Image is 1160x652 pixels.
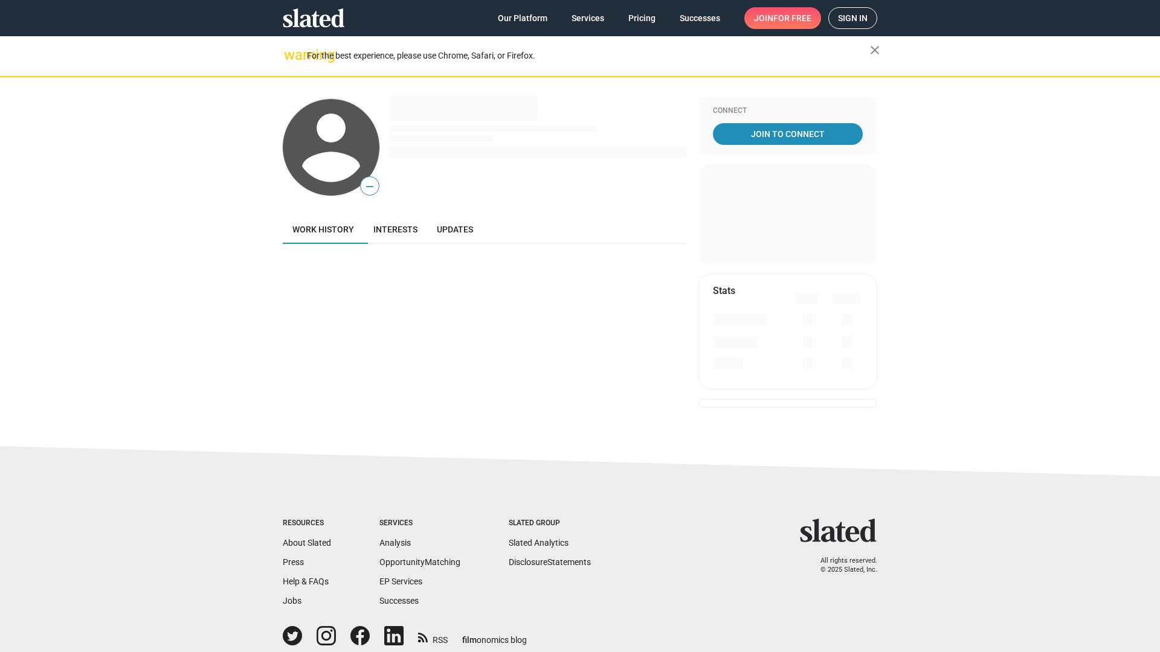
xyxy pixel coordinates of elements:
a: DisclosureStatements [509,557,591,567]
a: RSS [418,627,448,646]
a: EP Services [379,577,422,586]
span: Successes [680,7,720,29]
span: film [462,635,477,645]
span: — [361,179,379,194]
span: for free [773,7,811,29]
a: Interests [364,215,427,244]
span: Work history [292,225,354,234]
a: Analysis [379,538,411,548]
a: Joinfor free [744,7,821,29]
div: For the best experience, please use Chrome, Safari, or Firefox. [307,48,870,64]
a: Successes [379,596,419,606]
span: Our Platform [498,7,547,29]
a: Services [562,7,614,29]
a: Pricing [619,7,665,29]
div: Services [379,519,460,528]
a: Work history [283,215,364,244]
a: OpportunityMatching [379,557,460,567]
a: Press [283,557,304,567]
span: Join [754,7,811,29]
a: Help & FAQs [283,577,329,586]
a: Updates [427,215,483,244]
mat-card-title: Stats [713,284,735,297]
div: Slated Group [509,519,591,528]
div: Resources [283,519,331,528]
a: Our Platform [488,7,557,29]
a: Slated Analytics [509,538,569,548]
mat-icon: close [868,43,882,57]
p: All rights reserved. © 2025 Slated, Inc. [808,557,877,574]
mat-icon: warning [284,48,298,62]
span: Join To Connect [715,123,860,145]
a: Join To Connect [713,123,863,145]
span: Pricing [628,7,656,29]
span: Services [572,7,604,29]
a: Jobs [283,596,301,606]
span: Sign in [838,8,868,28]
a: Sign in [828,7,877,29]
a: Successes [670,7,730,29]
span: Updates [437,225,473,234]
a: filmonomics blog [462,625,527,646]
div: Connect [713,106,863,116]
a: About Slated [283,538,331,548]
span: Interests [373,225,417,234]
